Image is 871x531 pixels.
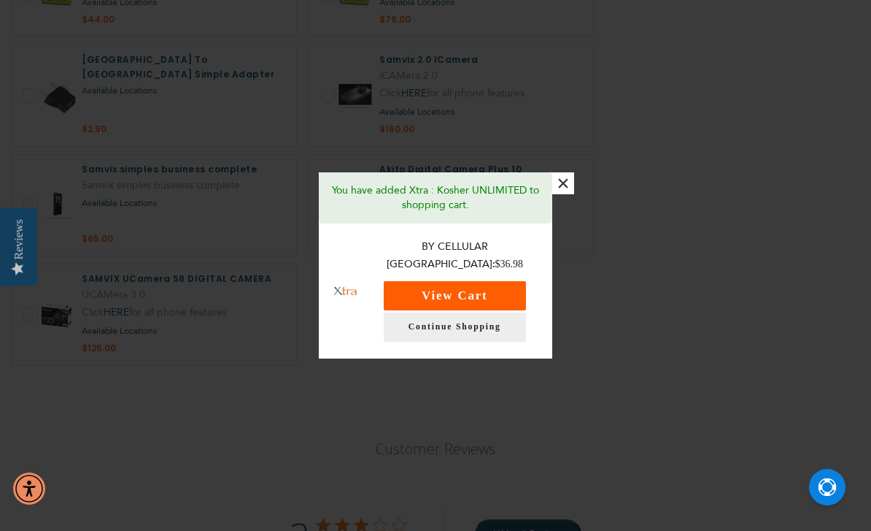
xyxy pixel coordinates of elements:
[12,219,26,259] div: Reviews
[384,313,526,342] a: Continue Shopping
[495,259,524,270] span: $36.98
[552,172,574,194] button: ×
[384,281,526,310] button: View Cart
[13,473,45,505] div: Accessibility Menu
[372,238,538,274] p: By Cellular [GEOGRAPHIC_DATA]:
[330,183,541,213] p: You have added Xtra : Kosher UNLIMITED to shopping cart.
